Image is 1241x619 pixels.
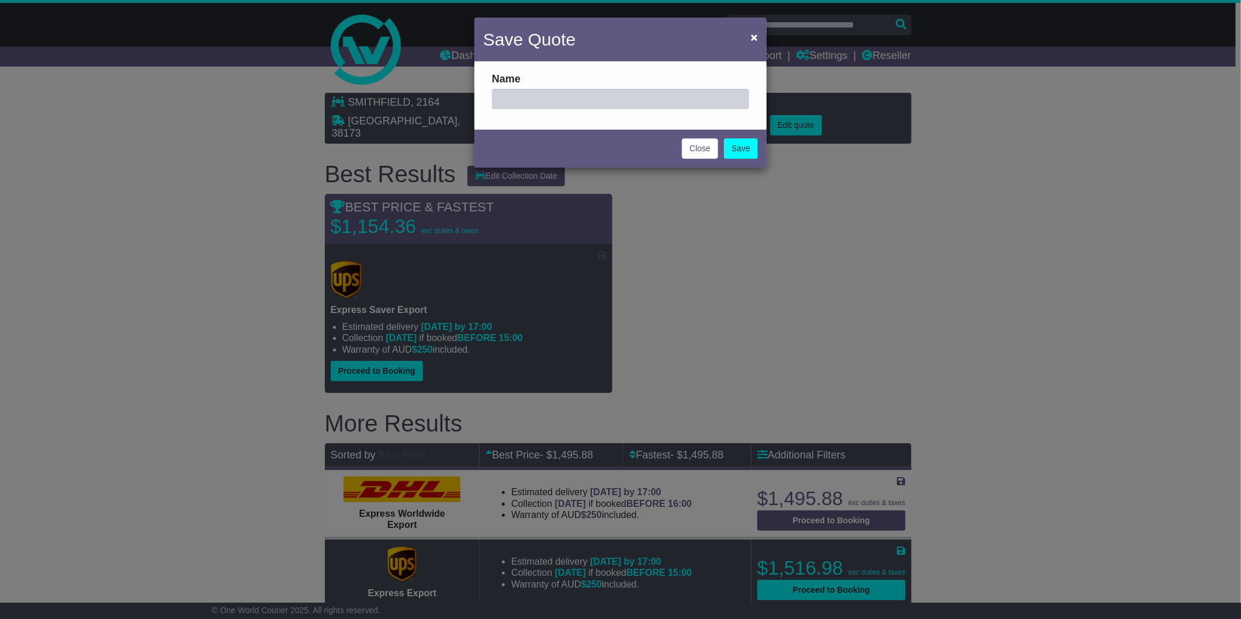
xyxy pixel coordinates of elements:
h4: Save Quote [483,26,576,53]
a: Save [724,138,758,159]
button: Close [682,138,718,159]
label: Name [492,73,521,86]
button: Close [745,25,764,49]
span: × [751,30,758,44]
